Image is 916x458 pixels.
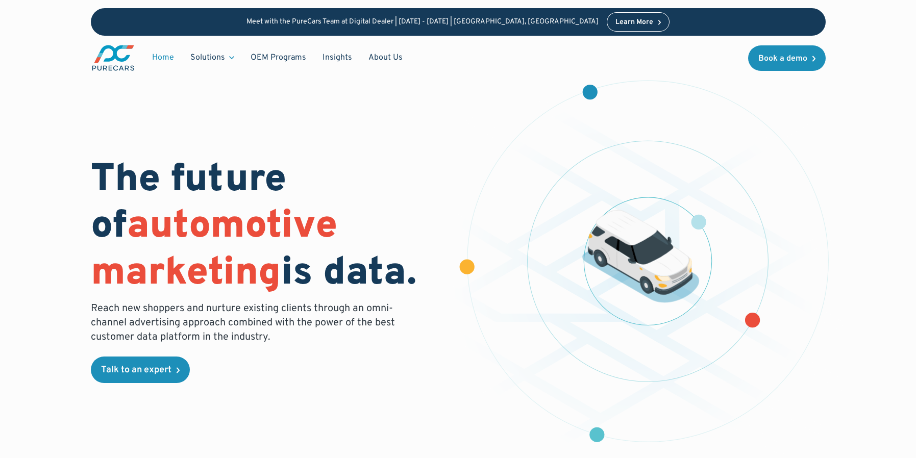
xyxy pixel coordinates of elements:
[91,202,337,298] span: automotive marketing
[246,18,599,27] p: Meet with the PureCars Team at Digital Dealer | [DATE] - [DATE] | [GEOGRAPHIC_DATA], [GEOGRAPHIC_...
[101,366,171,375] div: Talk to an expert
[91,44,136,72] a: main
[91,158,446,297] h1: The future of is data.
[91,301,401,344] p: Reach new shoppers and nurture existing clients through an omni-channel advertising approach comb...
[615,19,653,26] div: Learn More
[190,52,225,63] div: Solutions
[607,12,670,32] a: Learn More
[748,45,826,71] a: Book a demo
[758,55,807,63] div: Book a demo
[582,210,699,303] img: illustration of a vehicle
[91,44,136,72] img: purecars logo
[242,48,314,67] a: OEM Programs
[314,48,360,67] a: Insights
[144,48,182,67] a: Home
[360,48,411,67] a: About Us
[182,48,242,67] div: Solutions
[91,357,190,383] a: Talk to an expert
